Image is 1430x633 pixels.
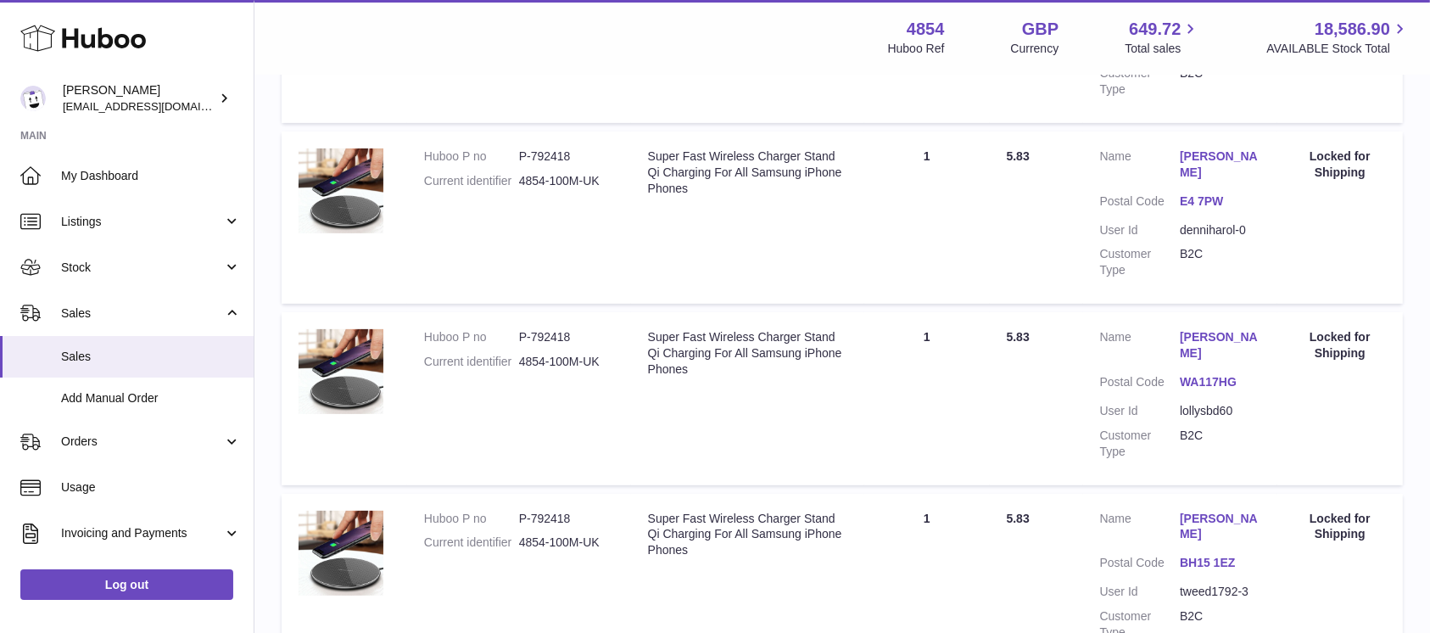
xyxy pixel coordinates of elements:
[1100,511,1181,547] dt: Name
[1100,329,1181,366] dt: Name
[1180,511,1260,543] a: [PERSON_NAME]
[888,41,945,57] div: Huboo Ref
[424,511,519,527] dt: Huboo P no
[1294,511,1386,543] div: Locked for Shipping
[299,148,383,233] img: $_57.JPG
[1266,41,1410,57] span: AVAILABLE Stock Total
[1125,41,1200,57] span: Total sales
[1100,246,1181,278] dt: Customer Type
[1294,329,1386,361] div: Locked for Shipping
[519,148,614,165] dd: P-792418
[61,349,241,365] span: Sales
[648,329,847,378] div: Super Fast Wireless Charger Stand Qi Charging For All Samsung iPhone Phones
[61,525,223,541] span: Invoicing and Payments
[1180,555,1260,571] a: BH15 1EZ
[1100,584,1181,600] dt: User Id
[61,214,223,230] span: Listings
[907,18,945,41] strong: 4854
[63,99,249,113] span: [EMAIL_ADDRESS][DOMAIN_NAME]
[424,173,519,189] dt: Current identifier
[1180,246,1260,278] dd: B2C
[1180,222,1260,238] dd: denniharol-0
[299,329,383,414] img: $_57.JPG
[1100,65,1181,98] dt: Customer Type
[299,511,383,596] img: $_57.JPG
[1100,193,1181,214] dt: Postal Code
[61,260,223,276] span: Stock
[1100,222,1181,238] dt: User Id
[1011,41,1059,57] div: Currency
[1007,149,1030,163] span: 5.83
[1100,555,1181,575] dt: Postal Code
[1100,428,1181,460] dt: Customer Type
[519,329,614,345] dd: P-792418
[519,173,614,189] dd: 4854-100M-UK
[519,354,614,370] dd: 4854-100M-UK
[20,569,233,600] a: Log out
[1100,403,1181,419] dt: User Id
[61,479,241,496] span: Usage
[519,511,614,527] dd: P-792418
[63,82,215,115] div: [PERSON_NAME]
[1294,148,1386,181] div: Locked for Shipping
[1007,512,1030,525] span: 5.83
[424,148,519,165] dt: Huboo P no
[1007,330,1030,344] span: 5.83
[1180,584,1260,600] dd: tweed1792-3
[864,312,990,485] td: 1
[424,329,519,345] dt: Huboo P no
[648,511,847,559] div: Super Fast Wireless Charger Stand Qi Charging For All Samsung iPhone Phones
[61,168,241,184] span: My Dashboard
[1180,403,1260,419] dd: lollysbd60
[1129,18,1181,41] span: 649.72
[1022,18,1059,41] strong: GBP
[1180,428,1260,460] dd: B2C
[1180,374,1260,390] a: WA117HG
[864,132,990,304] td: 1
[1100,148,1181,185] dt: Name
[61,434,223,450] span: Orders
[1180,193,1260,210] a: E4 7PW
[648,148,847,197] div: Super Fast Wireless Charger Stand Qi Charging For All Samsung iPhone Phones
[519,535,614,551] dd: 4854-100M-UK
[1100,374,1181,395] dt: Postal Code
[1125,18,1200,57] a: 649.72 Total sales
[61,305,223,322] span: Sales
[1266,18,1410,57] a: 18,586.90 AVAILABLE Stock Total
[424,535,519,551] dt: Current identifier
[1180,65,1260,98] dd: B2C
[1180,329,1260,361] a: [PERSON_NAME]
[424,354,519,370] dt: Current identifier
[61,390,241,406] span: Add Manual Order
[20,86,46,111] img: jimleo21@yahoo.gr
[1180,148,1260,181] a: [PERSON_NAME]
[1315,18,1390,41] span: 18,586.90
